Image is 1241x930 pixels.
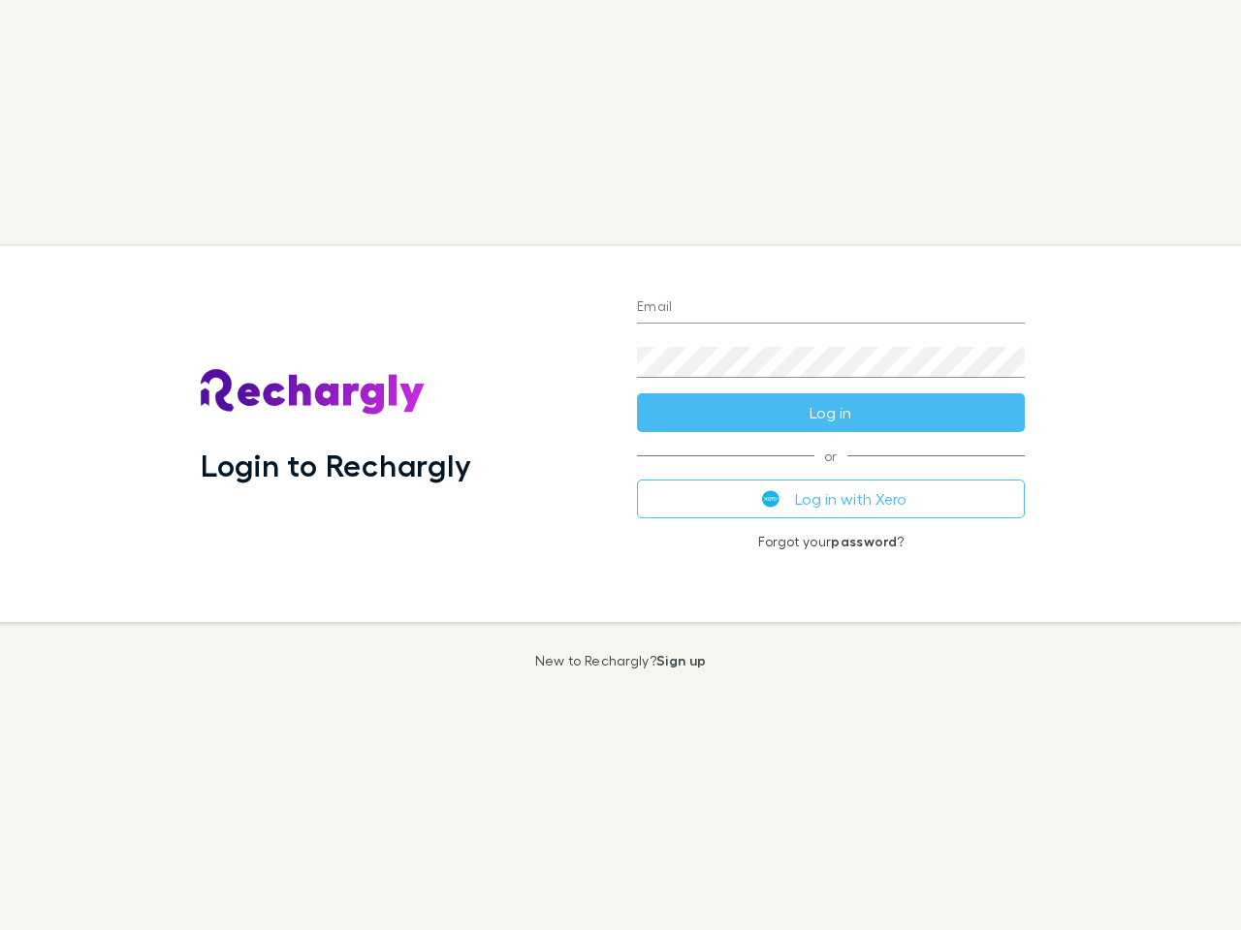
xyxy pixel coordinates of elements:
h1: Login to Rechargly [201,447,471,483]
a: Sign up [656,652,706,668]
button: Log in [637,393,1025,432]
p: Forgot your ? [637,534,1025,549]
a: password [831,533,897,549]
p: New to Rechargly? [535,653,707,668]
img: Rechargly's Logo [201,369,426,416]
button: Log in with Xero [637,480,1025,518]
img: Xero's logo [762,490,780,508]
